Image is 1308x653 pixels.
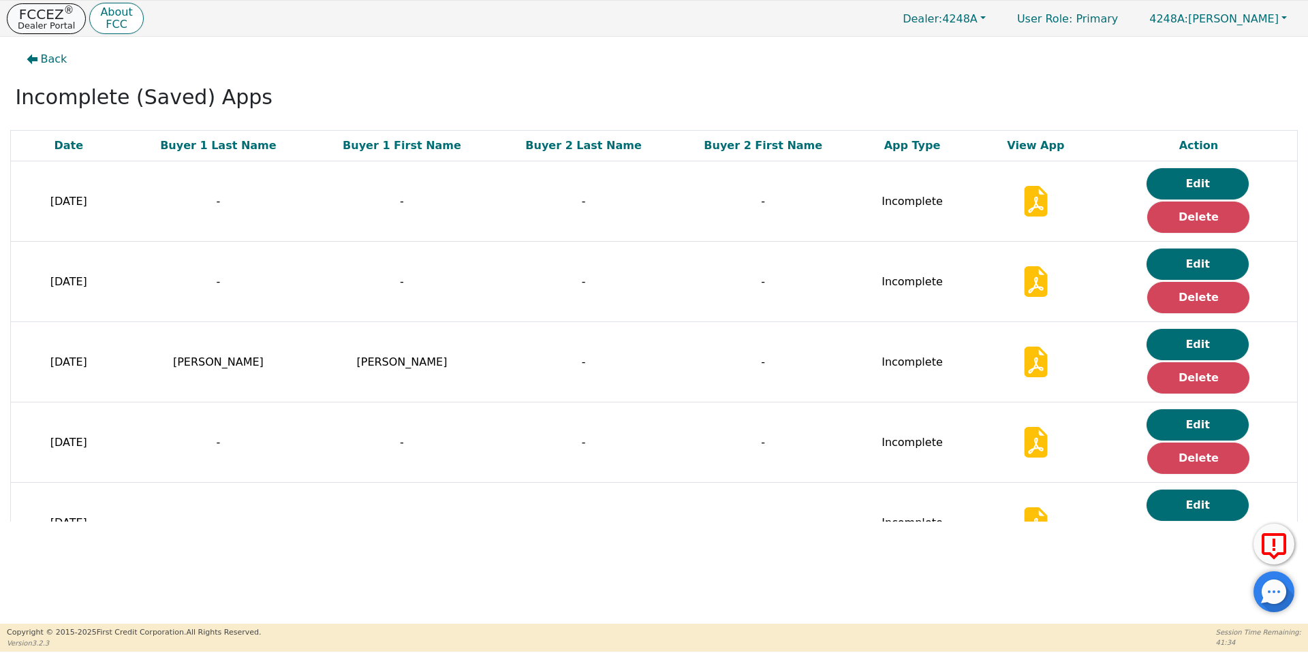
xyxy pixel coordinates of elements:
span: Incomplete [882,355,943,368]
span: - [217,516,221,529]
span: - [761,355,765,368]
span: Incomplete [882,275,943,288]
span: User Role : [1017,12,1072,25]
span: Incomplete [882,516,943,529]
p: Version 3.2.3 [7,638,261,648]
div: Buyer 2 Last Name [497,138,670,154]
p: Primary [1003,5,1132,32]
button: AboutFCC [89,3,143,35]
td: [DATE] [11,161,127,242]
div: Buyer 1 Last Name [130,138,307,154]
span: Incomplete [882,195,943,208]
span: All Rights Reserved. [186,628,261,637]
div: View App [975,138,1097,154]
button: Dealer:4248A [888,8,1000,29]
td: [DATE] [11,483,127,563]
button: Edit [1147,329,1249,360]
td: [DATE] [11,242,127,322]
button: Delete [1147,202,1249,233]
span: - [582,195,586,208]
div: Date [14,138,123,154]
button: Back [16,44,78,75]
button: Edit [1147,490,1249,521]
span: Incomplete [882,436,943,449]
div: Buyer 1 First Name [313,138,490,154]
span: - [761,275,765,288]
span: - [400,195,404,208]
button: Report Error to FCC [1253,524,1294,564]
span: - [400,516,404,529]
span: - [761,436,765,449]
button: Edit [1147,409,1249,441]
button: 4248A:[PERSON_NAME] [1135,8,1301,29]
span: [PERSON_NAME] [357,355,448,368]
span: Back [41,51,67,67]
sup: ® [64,4,74,16]
button: Edit [1147,168,1249,200]
span: - [582,516,586,529]
span: - [217,436,221,449]
span: 4248A [903,12,978,25]
span: - [582,275,586,288]
div: Action [1104,138,1294,154]
p: About [100,7,132,18]
h2: Incomplete (Saved) Apps [16,85,1293,110]
span: [PERSON_NAME] [1149,12,1279,25]
div: Buyer 2 First Name [676,138,850,154]
span: - [217,195,221,208]
button: FCCEZ®Dealer Portal [7,3,86,34]
button: Delete [1147,282,1249,313]
td: [DATE] [11,402,127,483]
p: FCCEZ [18,7,75,21]
span: - [400,436,404,449]
span: - [761,516,765,529]
span: 4248A: [1149,12,1188,25]
p: Copyright © 2015- 2025 First Credit Corporation. [7,627,261,639]
p: Dealer Portal [18,21,75,30]
span: - [217,275,221,288]
button: Edit [1147,249,1249,280]
td: [DATE] [11,322,127,402]
span: - [400,275,404,288]
a: User Role: Primary [1003,5,1132,32]
p: FCC [100,19,132,30]
p: 41:34 [1216,637,1301,648]
span: Dealer: [903,12,942,25]
p: Session Time Remaining: [1216,627,1301,637]
span: - [582,436,586,449]
button: Delete [1147,362,1249,394]
div: App Type [856,138,968,154]
span: - [761,195,765,208]
span: - [582,355,586,368]
span: [PERSON_NAME] [173,355,264,368]
button: Delete [1147,443,1249,474]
